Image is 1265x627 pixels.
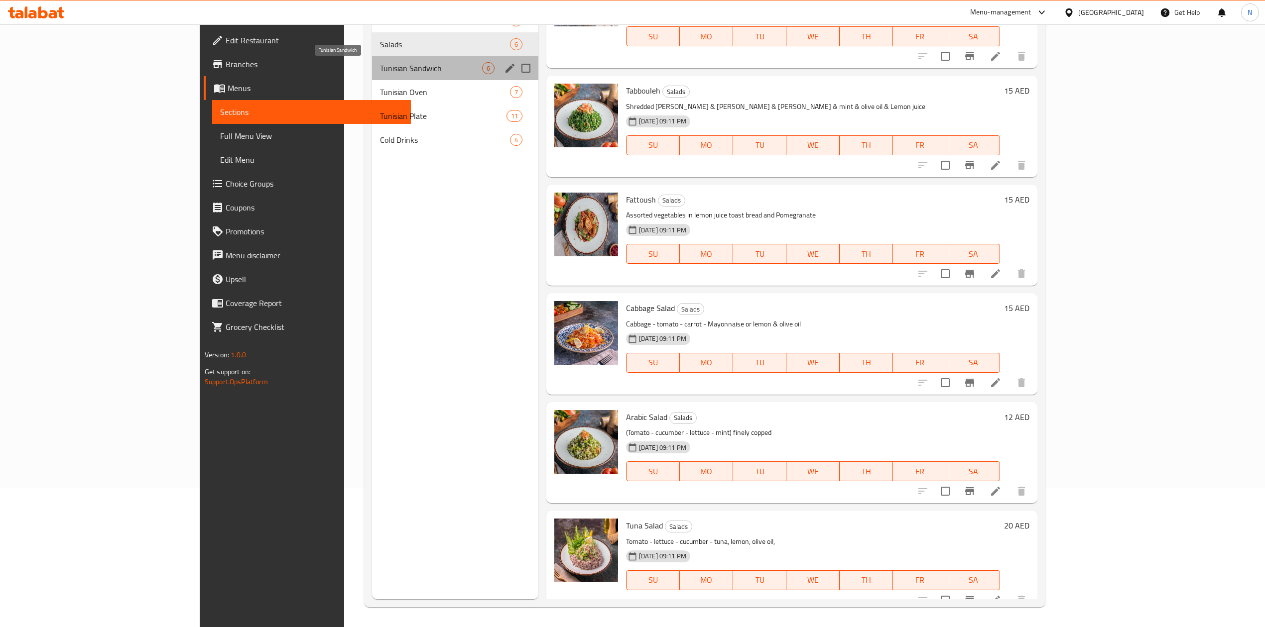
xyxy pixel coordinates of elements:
span: WE [790,29,836,44]
span: Select to update [935,372,956,393]
span: TU [737,464,782,479]
span: MO [684,247,729,261]
span: SU [631,247,676,261]
button: TU [733,26,786,46]
button: FR [893,570,946,590]
button: delete [1010,44,1033,68]
p: Tomato - lettuce - cucumber - tuna, lemon, olive oil, [626,535,1000,548]
p: Shredded [PERSON_NAME] & [PERSON_NAME] & [PERSON_NAME] & mint & olive oil & Lemon juice [626,101,1000,113]
a: Menu disclaimer [204,243,411,267]
div: Tunisian Oven7 [372,80,538,104]
span: 6 [483,64,494,73]
span: Full Menu View [220,130,403,142]
span: WE [790,464,836,479]
span: FR [897,464,942,479]
span: SU [631,29,676,44]
button: Branch-specific-item [958,153,982,177]
span: 1.0.0 [231,348,247,361]
span: TH [844,247,889,261]
div: items [506,110,522,122]
button: WE [786,353,840,373]
span: Edit Restaurant [226,34,403,46]
div: [GEOGRAPHIC_DATA] [1078,7,1144,18]
button: Branch-specific-item [958,588,982,612]
div: Salads6 [372,32,538,56]
span: Salads [677,304,704,315]
button: Branch-specific-item [958,371,982,395]
span: Sections [220,106,403,118]
a: Upsell [204,267,411,291]
span: Grocery Checklist [226,321,403,333]
button: delete [1010,262,1033,286]
button: SA [946,244,1000,264]
button: delete [1010,588,1033,612]
a: Branches [204,52,411,76]
span: Menu disclaimer [226,249,403,261]
button: SU [626,353,680,373]
button: SU [626,26,680,46]
span: Salads [380,38,510,50]
button: Branch-specific-item [958,479,982,503]
span: Select to update [935,155,956,176]
a: Edit Menu [212,148,411,172]
button: MO [680,461,733,481]
span: TH [844,464,889,479]
span: TH [844,138,889,152]
button: SA [946,461,1000,481]
button: SU [626,135,680,155]
span: [DATE] 09:11 PM [635,443,690,452]
button: FR [893,461,946,481]
span: Get support on: [205,365,251,378]
span: MO [684,573,729,587]
span: TU [737,138,782,152]
span: Tabbouleh [626,83,660,98]
span: MO [684,464,729,479]
span: FR [897,355,942,370]
h6: 15 AED [1004,84,1029,98]
a: Edit Restaurant [204,28,411,52]
span: WE [790,355,836,370]
img: Arabic Salad [554,410,618,474]
div: Salads [665,521,692,532]
span: SA [950,247,996,261]
span: FR [897,573,942,587]
div: Salads [669,412,697,424]
span: TU [737,29,782,44]
a: Edit menu item [990,377,1002,389]
span: FR [897,138,942,152]
span: TU [737,355,782,370]
button: TH [840,353,893,373]
button: delete [1010,371,1033,395]
button: MO [680,570,733,590]
span: Promotions [226,225,403,237]
span: Choice Groups [226,178,403,190]
span: SU [631,573,676,587]
span: Coverage Report [226,297,403,309]
button: MO [680,244,733,264]
a: Coverage Report [204,291,411,315]
span: SA [950,138,996,152]
div: Salads [658,195,685,207]
button: SA [946,570,1000,590]
span: Tunisian Plate [380,110,506,122]
img: Cabbage Salad [554,301,618,365]
button: TU [733,570,786,590]
h6: 20 AED [1004,519,1029,532]
span: TH [844,29,889,44]
span: WE [790,138,836,152]
button: WE [786,26,840,46]
img: Tabbouleh [554,84,618,147]
button: FR [893,26,946,46]
span: [DATE] 09:11 PM [635,116,690,126]
span: SU [631,138,676,152]
a: Edit menu item [990,485,1002,497]
span: TH [844,355,889,370]
span: MO [684,355,729,370]
button: TU [733,135,786,155]
button: TH [840,244,893,264]
span: Select to update [935,263,956,284]
button: MO [680,135,733,155]
span: Tunisian Oven [380,86,510,98]
a: Coupons [204,196,411,219]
